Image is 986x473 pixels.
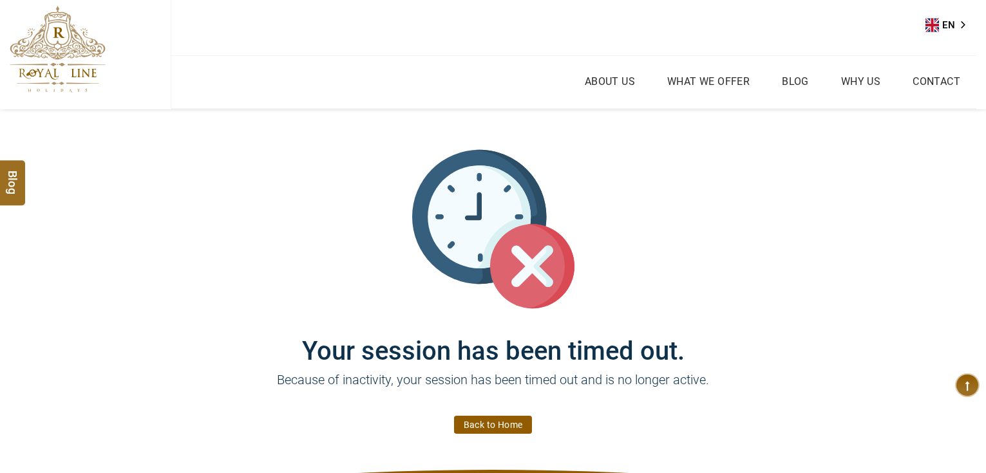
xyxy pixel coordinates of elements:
img: session_time_out.svg [412,148,574,310]
aside: Language selected: English [925,15,974,35]
h1: Your session has been timed out. [107,310,880,366]
span: Blog [5,170,21,181]
a: What we Offer [664,72,753,91]
a: Back to Home [454,416,533,434]
a: Blog [779,72,812,91]
div: Language [925,15,974,35]
a: Contact [909,72,963,91]
a: About Us [582,72,638,91]
a: Why Us [838,72,884,91]
img: The Royal Line Holidays [10,6,106,93]
p: Because of inactivity, your session has been timed out and is no longer active. [107,370,880,409]
a: EN [925,15,974,35]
